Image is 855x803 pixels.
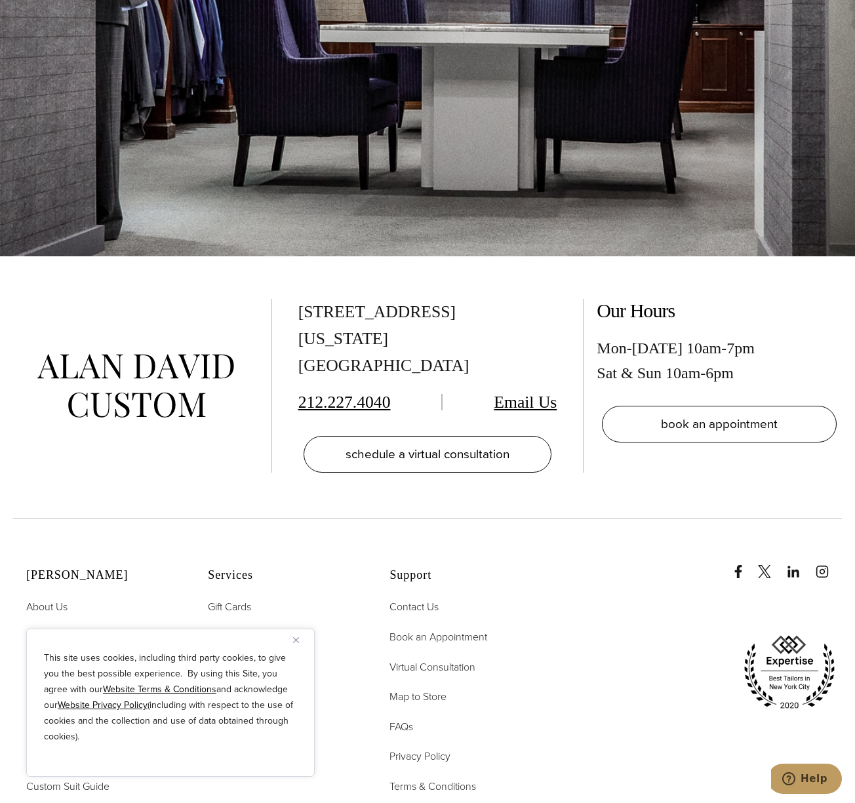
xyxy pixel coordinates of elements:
[389,749,450,764] span: Privacy Policy
[389,689,447,704] span: Map to Store
[44,650,297,745] p: This site uses cookies, including third party cookies, to give you the best possible experience. ...
[293,632,309,648] button: Close
[389,568,538,583] h2: Support
[346,444,509,463] span: schedule a virtual consultation
[494,393,557,412] a: Email Us
[597,299,842,323] h2: Our Hours
[26,598,68,616] a: About Us
[602,406,837,442] a: book an appointment
[58,698,148,712] a: Website Privacy Policy
[389,629,487,644] span: Book an Appointment
[26,629,81,646] a: Blog Articles
[389,688,447,705] a: Map to Store
[787,552,813,578] a: linkedin
[389,779,476,794] span: Terms & Conditions
[389,659,475,675] span: Virtual Consultation
[389,598,439,616] a: Contact Us
[26,599,68,614] span: About Us
[304,436,552,473] a: schedule a virtual consultation
[208,598,357,705] nav: Services Footer Nav
[389,719,413,734] span: FAQs
[298,299,557,380] div: [STREET_ADDRESS] [US_STATE][GEOGRAPHIC_DATA]
[26,778,109,795] a: Custom Suit Guide
[816,552,842,578] a: instagram
[389,778,476,795] a: Terms & Conditions
[389,659,475,676] a: Virtual Consultation
[732,552,755,578] a: Facebook
[389,748,450,765] a: Privacy Policy
[103,682,216,696] a: Website Terms & Conditions
[758,552,784,578] a: x/twitter
[26,598,175,794] nav: Alan David Footer Nav
[298,393,391,412] a: 212.227.4040
[389,599,439,614] span: Contact Us
[26,629,81,644] span: Blog Articles
[293,637,299,643] img: Close
[661,414,778,433] span: book an appointment
[208,568,357,583] h2: Services
[208,598,251,616] a: Gift Cards
[26,779,109,794] span: Custom Suit Guide
[389,629,487,646] a: Book an Appointment
[26,568,175,583] h2: [PERSON_NAME]
[737,631,842,715] img: expertise, best tailors in new york city 2020
[37,354,234,418] img: alan david custom
[597,336,842,386] div: Mon-[DATE] 10am-7pm Sat & Sun 10am-6pm
[208,599,251,614] span: Gift Cards
[389,718,413,735] a: FAQs
[771,764,842,796] iframe: Opens a widget where you can chat to one of our agents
